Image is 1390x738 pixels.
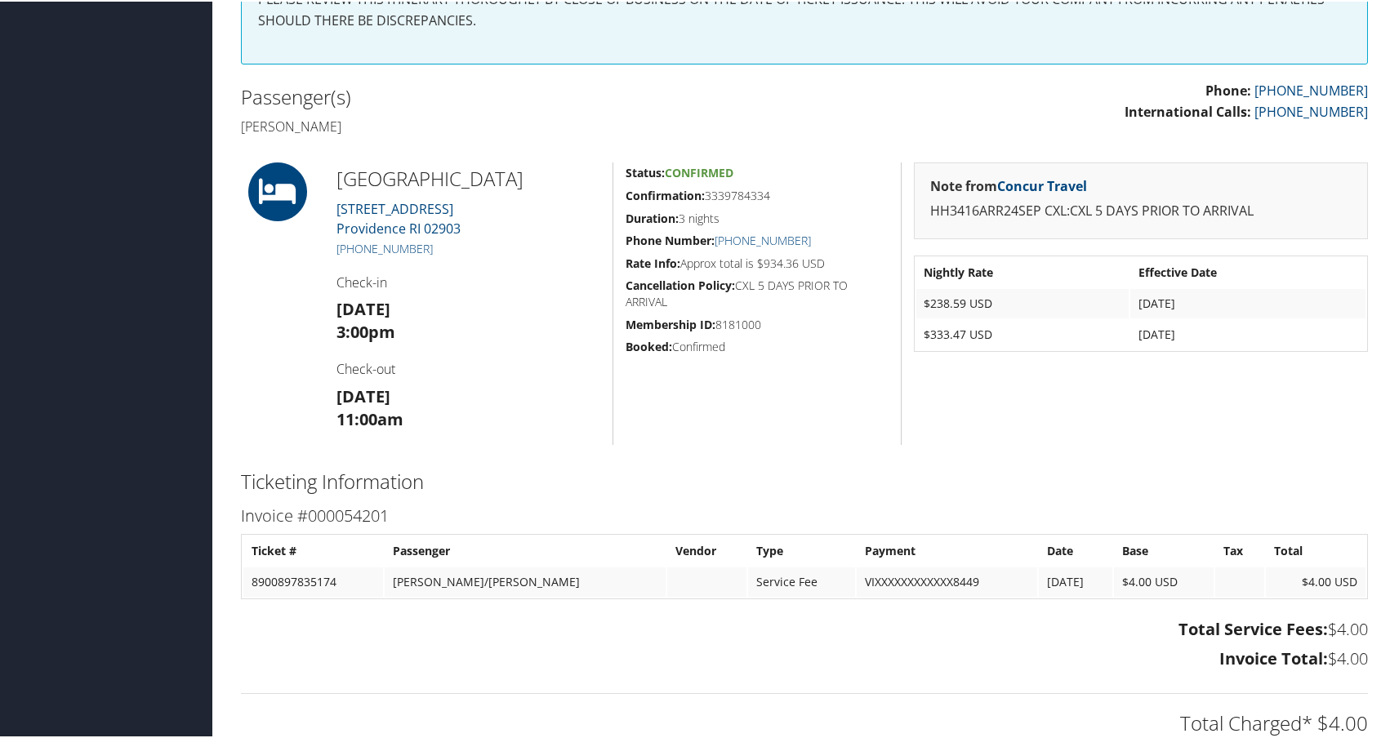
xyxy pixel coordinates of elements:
[1215,535,1265,564] th: Tax
[626,186,705,202] strong: Confirmation:
[336,163,600,191] h2: [GEOGRAPHIC_DATA]
[916,318,1129,348] td: $333.47 USD
[241,116,792,134] h4: [PERSON_NAME]
[336,272,600,290] h4: Check-in
[1130,256,1365,286] th: Effective Date
[1114,566,1214,595] td: $4.00 USD
[626,254,680,269] strong: Rate Info:
[241,82,792,109] h2: Passenger(s)
[336,296,390,318] strong: [DATE]
[241,616,1368,639] h3: $4.00
[626,276,889,308] h5: CXL 5 DAYS PRIOR TO ARRIVAL
[715,231,811,247] a: [PHONE_NUMBER]
[626,337,672,353] strong: Booked:
[916,287,1129,317] td: $238.59 USD
[626,186,889,202] h5: 3339784334
[385,566,666,595] td: [PERSON_NAME]/[PERSON_NAME]
[931,176,1088,193] strong: Note from
[1039,566,1112,595] td: [DATE]
[241,646,1368,669] h3: $4.00
[626,231,715,247] strong: Phone Number:
[336,198,461,236] a: [STREET_ADDRESS]Providence RI 02903
[665,163,733,179] span: Confirmed
[1130,287,1365,317] td: [DATE]
[243,566,383,595] td: 8900897835174
[998,176,1088,193] a: Concur Travel
[1114,535,1214,564] th: Base
[336,358,600,376] h4: Check-out
[748,566,855,595] td: Service Fee
[241,503,1368,526] h3: Invoice #000054201
[241,708,1368,736] h2: Total Charged* $4.00
[626,254,889,270] h5: Approx total is $934.36 USD
[1178,616,1328,638] strong: Total Service Fees:
[336,384,390,406] strong: [DATE]
[748,535,855,564] th: Type
[243,535,383,564] th: Ticket #
[931,199,1352,220] p: HH3416ARR24SEP CXL:CXL 5 DAYS PRIOR TO ARRIVAL
[1266,566,1365,595] td: $4.00 USD
[1219,646,1328,668] strong: Invoice Total:
[626,315,889,331] h5: 8181000
[626,276,735,291] strong: Cancellation Policy:
[1266,535,1365,564] th: Total
[626,209,679,225] strong: Duration:
[857,535,1037,564] th: Payment
[667,535,746,564] th: Vendor
[336,407,403,429] strong: 11:00am
[1130,318,1365,348] td: [DATE]
[336,319,395,341] strong: 3:00pm
[241,466,1368,494] h2: Ticketing Information
[626,337,889,353] h5: Confirmed
[626,315,715,331] strong: Membership ID:
[1039,535,1112,564] th: Date
[1125,101,1251,119] strong: International Calls:
[1205,80,1251,98] strong: Phone:
[1254,80,1368,98] a: [PHONE_NUMBER]
[336,239,433,255] a: [PHONE_NUMBER]
[626,163,665,179] strong: Status:
[857,566,1037,595] td: VIXXXXXXXXXXXX8449
[1254,101,1368,119] a: [PHONE_NUMBER]
[916,256,1129,286] th: Nightly Rate
[626,209,889,225] h5: 3 nights
[385,535,666,564] th: Passenger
